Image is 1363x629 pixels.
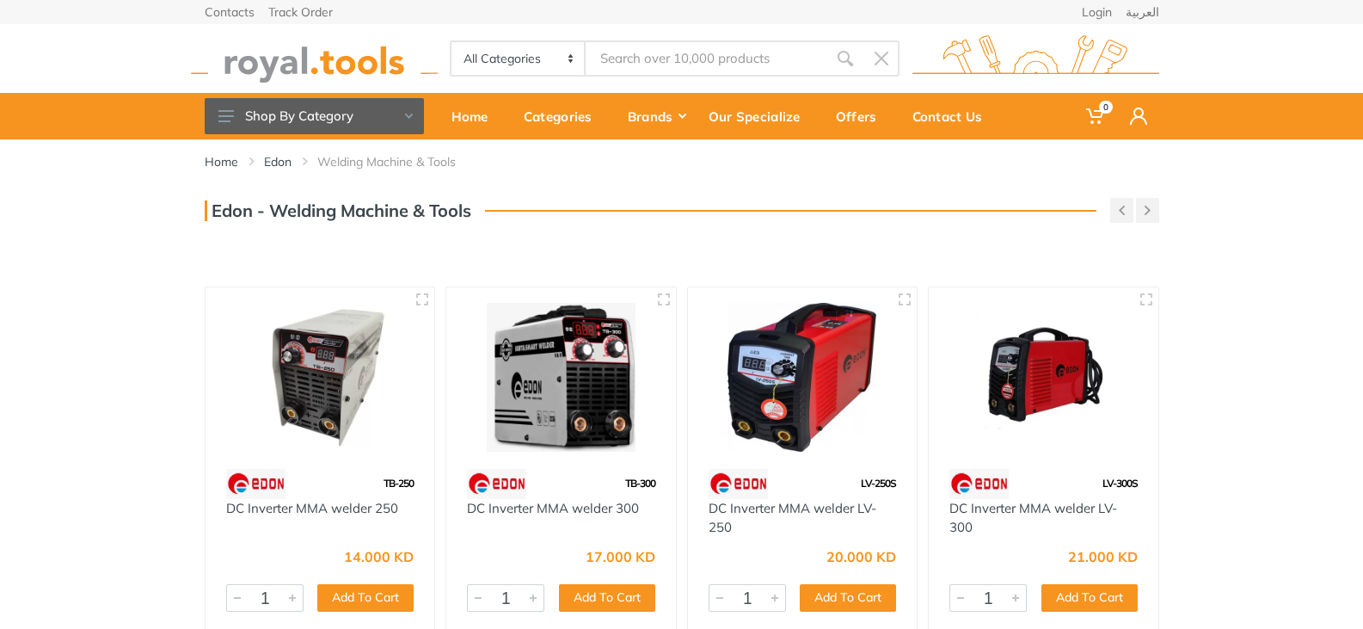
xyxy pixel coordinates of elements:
a: Home [205,153,238,170]
span: TB-250 [384,477,414,490]
a: DC Inverter MMA welder LV-300 [949,500,1117,536]
a: 0 [1074,93,1118,139]
button: Add To Cart [1041,584,1138,612]
span: LV-250S [861,477,896,490]
img: royal.tools Logo [191,35,438,83]
img: Royal Tools - DC Inverter MMA welder LV-300 [944,303,1143,452]
div: 21.000 KD [1068,550,1138,564]
span: LV-300S [1102,477,1138,490]
a: Categories [512,93,616,139]
a: العربية [1126,6,1159,18]
div: Home [439,98,512,134]
img: Royal Tools - DC Inverter MMA welder 250 [221,303,420,452]
a: Home [439,93,512,139]
a: Our Specialize [697,93,824,139]
button: Add To Cart [559,584,655,612]
a: Offers [824,93,900,139]
div: Offers [824,98,900,134]
div: Brands [616,98,697,134]
a: Welding Machine & Tools [317,153,456,170]
a: Contact Us [900,93,1006,139]
span: 0 [1099,101,1113,114]
img: Royal Tools - DC Inverter MMA welder LV-250 [703,303,902,452]
a: DC Inverter MMA welder LV-250 [709,500,876,536]
div: Contact Us [900,98,1006,134]
img: 112.webp [226,469,285,499]
img: 112.webp [949,469,1009,499]
div: 14.000 KD [344,550,414,564]
img: 112.webp [467,469,526,499]
button: Add To Cart [800,584,896,612]
h3: Edon - Welding Machine & Tools [205,200,471,221]
a: DC Inverter MMA welder 300 [467,500,639,516]
div: Our Specialize [697,98,824,134]
img: royal.tools Logo [912,35,1159,83]
div: 20.000 KD [826,550,896,564]
nav: breadcrumb [205,153,1159,170]
span: TB-300 [625,477,655,490]
select: Category [451,42,586,75]
a: Login [1082,6,1112,18]
div: 17.000 KD [586,550,655,564]
a: DC Inverter MMA welder 250 [226,500,398,516]
a: Edon [264,153,292,170]
button: Add To Cart [317,584,414,612]
img: 112.webp [709,469,768,499]
button: Shop By Category [205,98,424,134]
input: Site search [586,40,826,77]
div: Categories [512,98,616,134]
img: Royal Tools - DC Inverter MMA welder 300 [462,303,660,452]
a: Track Order [268,6,333,18]
a: Contacts [205,6,255,18]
